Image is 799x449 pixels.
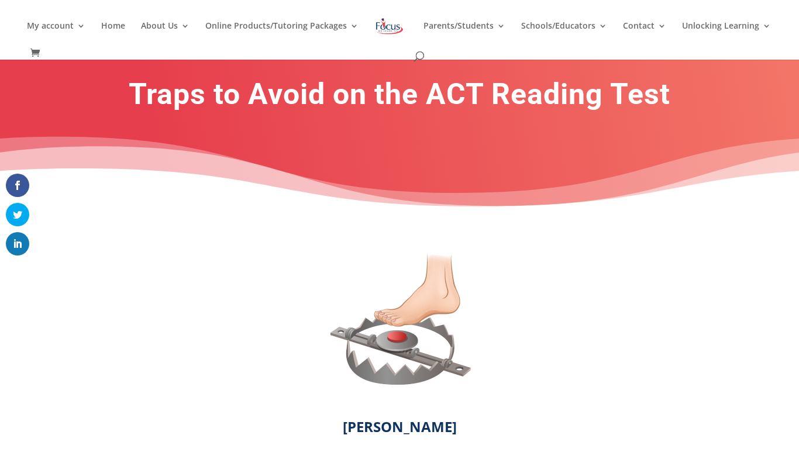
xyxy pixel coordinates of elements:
[101,22,125,49] a: Home
[129,77,670,111] strong: Traps to Avoid on the ACT Reading Test
[27,22,85,49] a: My account
[141,22,190,49] a: About Us
[374,16,405,37] img: Focus on Learning
[682,22,771,49] a: Unlocking Learning
[343,417,457,436] strong: [PERSON_NAME]
[205,22,359,49] a: Online Products/Tutoring Packages
[312,230,487,405] img: Traps to Avoid on the ACT Reading Test
[423,22,505,49] a: Parents/Students
[623,22,666,49] a: Contact
[521,22,607,49] a: Schools/Educators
